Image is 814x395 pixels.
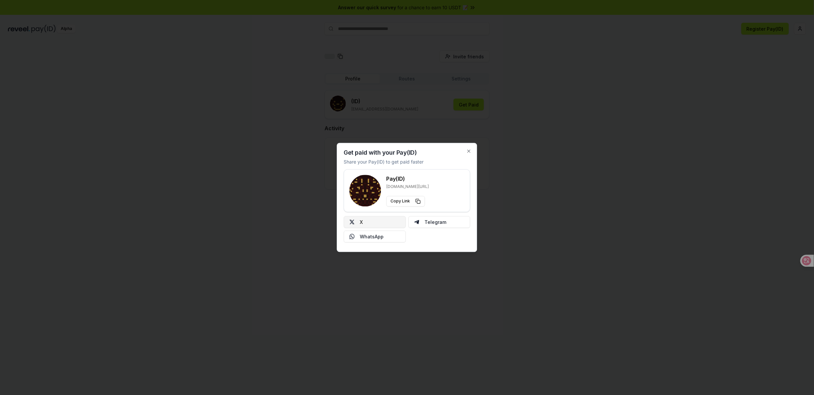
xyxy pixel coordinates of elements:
[387,184,429,190] p: [DOMAIN_NAME][URL]
[387,196,425,207] button: Copy Link
[350,220,355,225] img: X
[344,216,406,228] button: X
[344,231,406,243] button: WhatsApp
[408,216,470,228] button: Telegram
[387,175,429,183] h3: Pay(ID)
[344,150,417,156] h2: Get paid with your Pay(ID)
[414,220,419,225] img: Telegram
[344,159,424,166] p: Share your Pay(ID) to get paid faster
[350,234,355,239] img: Whatsapp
